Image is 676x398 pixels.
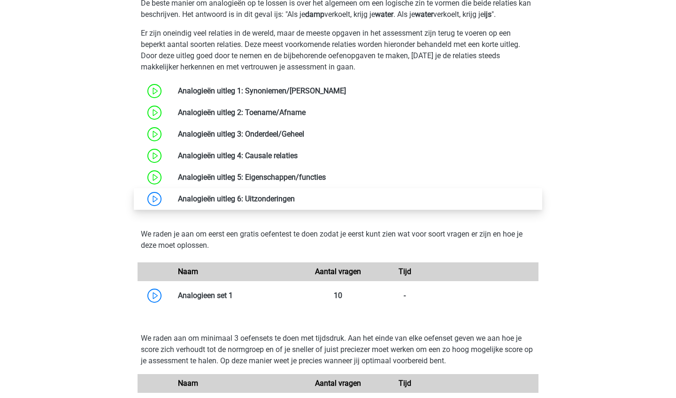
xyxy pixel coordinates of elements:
[171,290,305,301] div: Analogieen set 1
[305,378,371,389] div: Aantal vragen
[484,10,492,19] b: ijs
[141,229,535,251] p: We raden je aan om eerst een gratis oefentest te doen zodat je eerst kunt zien wat voor soort vra...
[171,172,538,183] div: Analogieën uitleg 5: Eigenschappen/functies
[415,10,433,19] b: water
[171,266,305,277] div: Naam
[171,107,538,118] div: Analogieën uitleg 2: Toename/Afname
[171,150,538,161] div: Analogieën uitleg 4: Causale relaties
[141,333,535,367] p: We raden aan om minimaal 3 oefensets te doen met tijdsdruk. Aan het einde van elke oefenset geven...
[171,85,538,97] div: Analogieën uitleg 1: Synoniemen/[PERSON_NAME]
[141,28,535,73] p: Er zijn oneindig veel relaties in de wereld, maar de meeste opgaven in het assessment zijn terug ...
[371,266,438,277] div: Tijd
[305,10,324,19] b: damp
[171,193,538,205] div: Analogieën uitleg 6: Uitzonderingen
[171,129,538,140] div: Analogieën uitleg 3: Onderdeel/Geheel
[305,266,371,277] div: Aantal vragen
[375,10,393,19] b: water
[171,378,305,389] div: Naam
[371,378,438,389] div: Tijd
